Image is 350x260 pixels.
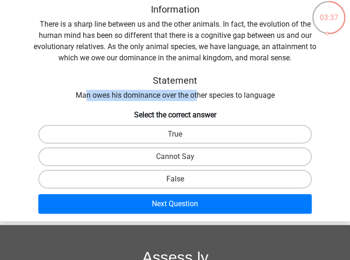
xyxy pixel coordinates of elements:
[38,170,312,188] label: False
[38,125,312,144] label: True
[38,194,312,214] button: Next Question
[34,75,316,86] h5: Statement
[34,4,316,15] h5: Information
[4,108,346,119] h6: Select the correct answer
[38,147,312,166] label: Cannot Say
[4,4,346,101] div: There is a sharp line between us and the other animals. In fact, the evolution of the human mind ...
